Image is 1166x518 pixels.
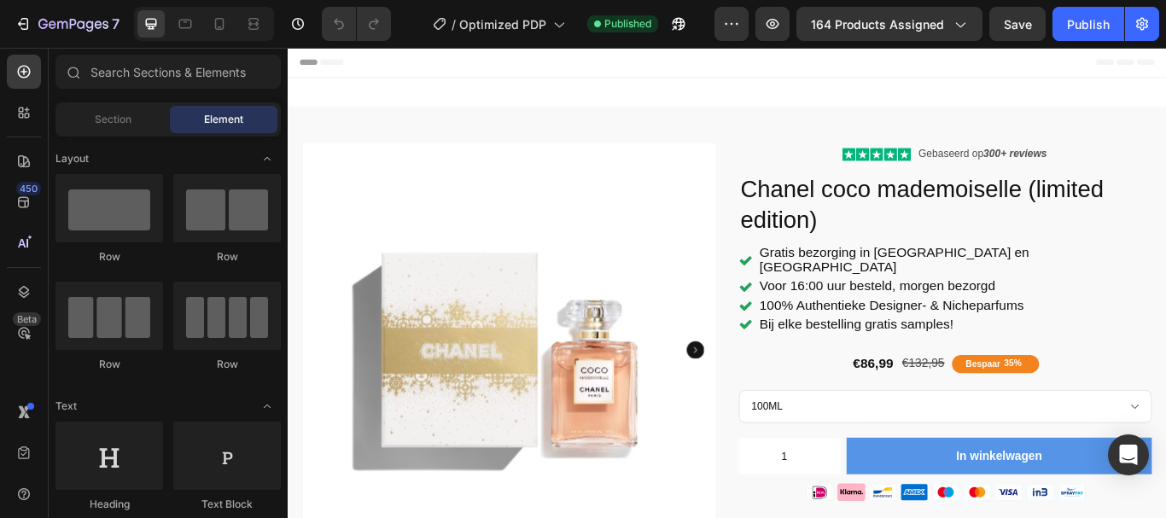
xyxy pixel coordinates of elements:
span: 164 products assigned [811,15,944,33]
div: Row [173,357,281,372]
p: Bij elke bestelling gratis samples! [550,315,1005,332]
div: Beta [13,312,41,326]
div: Open Intercom Messenger [1108,434,1149,475]
button: Carousel Next Arrow [464,342,485,363]
div: Undo/Redo [322,7,391,41]
div: €132,95 [714,354,767,382]
span: Layout [55,151,89,166]
span: Toggle open [254,393,281,420]
div: 35% [833,361,857,375]
span: Toggle open [254,145,281,172]
p: Gratis bezorging in [GEOGRAPHIC_DATA] en [GEOGRAPHIC_DATA] [550,231,1005,265]
span: Optimized PDP [459,15,546,33]
div: €86,99 [657,357,708,380]
button: Publish [1052,7,1124,41]
iframe: Design area [288,48,1166,518]
p: Gebaseerd op [735,113,885,135]
input: quantity [526,455,644,498]
div: Heading [55,497,163,512]
h1: Chanel coco mademoiselle (limited edition) [526,146,1007,220]
button: In winkelwagen [651,455,1007,498]
p: Voor 16:00 uur besteld, morgen bezorgd [550,271,1005,288]
span: Published [604,16,651,32]
div: In winkelwagen [779,464,879,489]
div: Row [55,357,163,372]
p: 7 [112,14,120,34]
p: 100% Authentieke Designer- & Nicheparfums [550,293,1005,310]
button: 7 [7,7,127,41]
div: Row [55,249,163,265]
span: Save [1004,17,1032,32]
span: Section [95,112,131,127]
div: Text Block [173,497,281,512]
input: Search Sections & Elements [55,55,281,89]
span: / [452,15,456,33]
div: Publish [1067,15,1110,33]
strong: 300+ reviews [811,117,885,131]
button: Save [989,7,1046,41]
div: Row [173,249,281,265]
span: Text [55,399,77,414]
div: 450 [16,182,41,195]
div: Bespaar [788,361,833,376]
span: Element [204,112,243,127]
button: 164 products assigned [796,7,982,41]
